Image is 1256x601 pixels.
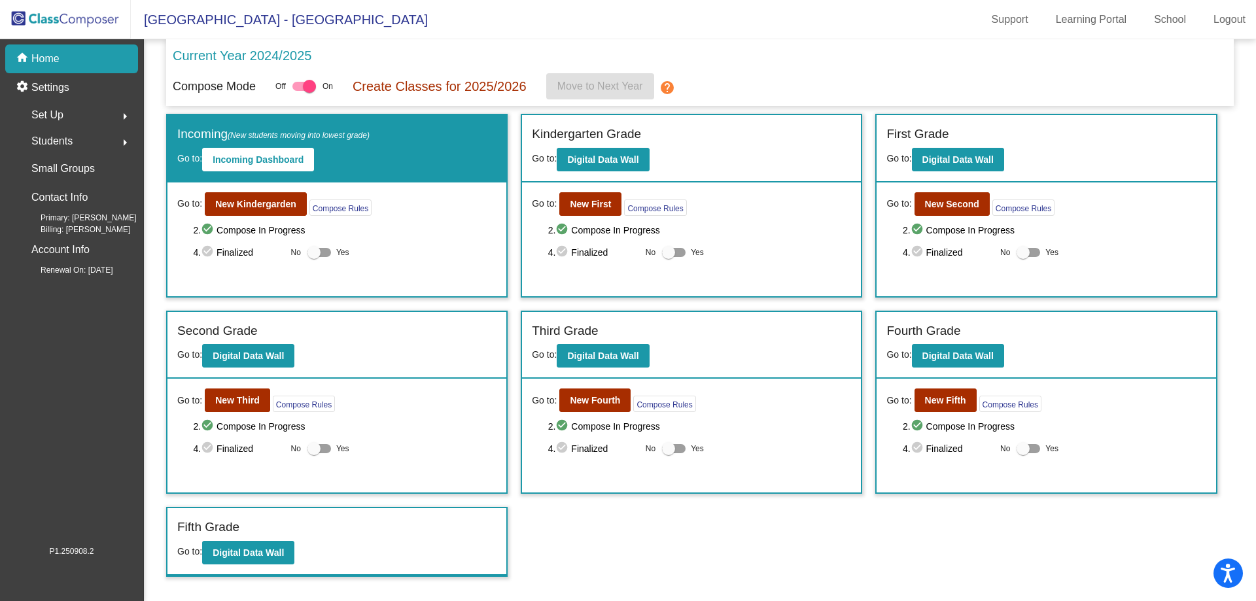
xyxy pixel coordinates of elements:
span: No [646,443,655,455]
b: New Fifth [925,395,966,405]
b: New Kindergarden [215,199,296,209]
button: New First [559,192,621,216]
mat-icon: arrow_right [117,135,133,150]
button: New Fourth [559,388,631,412]
button: Move to Next Year [546,73,654,99]
span: No [291,443,301,455]
span: Go to: [532,197,557,211]
span: Renewal On: [DATE] [20,264,113,276]
span: 4. Finalized [903,441,994,456]
button: Compose Rules [309,199,372,216]
button: New Fifth [915,388,977,412]
span: Billing: [PERSON_NAME] [20,224,130,235]
p: Contact Info [31,188,88,207]
b: Digital Data Wall [567,154,638,165]
mat-icon: home [16,51,31,67]
mat-icon: check_circle [555,222,571,238]
span: 4. Finalized [193,441,284,456]
span: On [323,80,333,92]
mat-icon: check_circle [201,419,217,434]
span: 2. Compose In Progress [903,222,1206,238]
span: (New students moving into lowest grade) [228,131,370,140]
label: Kindergarten Grade [532,125,641,144]
mat-icon: check_circle [555,245,571,260]
b: Digital Data Wall [922,154,994,165]
span: Yes [1045,245,1058,260]
b: New Fourth [570,395,620,405]
span: Go to: [886,394,911,407]
a: Logout [1203,9,1256,30]
mat-icon: check_circle [555,419,571,434]
span: Off [275,80,286,92]
span: Go to: [532,349,557,360]
b: Digital Data Wall [213,547,284,558]
span: Go to: [532,394,557,407]
label: Incoming [177,125,370,144]
button: New Second [915,192,990,216]
mat-icon: check_circle [555,441,571,456]
mat-icon: check_circle [201,245,217,260]
button: Digital Data Wall [557,344,649,368]
span: [GEOGRAPHIC_DATA] - [GEOGRAPHIC_DATA] [131,9,428,30]
span: No [1000,247,1010,258]
button: Digital Data Wall [557,148,649,171]
button: Digital Data Wall [912,148,1004,171]
span: Yes [336,441,349,456]
a: School [1143,9,1196,30]
b: New Third [215,395,260,405]
span: Set Up [31,106,63,124]
span: Go to: [532,153,557,163]
mat-icon: settings [16,80,31,95]
mat-icon: check_circle [201,222,217,238]
mat-icon: arrow_right [117,109,133,124]
p: Small Groups [31,160,95,178]
b: New Second [925,199,979,209]
b: New First [570,199,611,209]
p: Create Classes for 2025/2026 [353,77,527,96]
span: No [1000,443,1010,455]
mat-icon: check_circle [201,441,217,456]
span: No [646,247,655,258]
span: 2. Compose In Progress [548,222,852,238]
span: Move to Next Year [557,80,643,92]
span: Go to: [177,349,202,360]
label: Fifth Grade [177,518,239,537]
label: Fourth Grade [886,322,960,341]
a: Learning Portal [1045,9,1138,30]
span: No [291,247,301,258]
button: Digital Data Wall [912,344,1004,368]
button: Compose Rules [992,199,1055,216]
label: First Grade [886,125,949,144]
b: Incoming Dashboard [213,154,304,165]
span: Go to: [886,197,911,211]
span: 4. Finalized [548,245,639,260]
span: 2. Compose In Progress [903,419,1206,434]
p: Current Year 2024/2025 [173,46,311,65]
mat-icon: check_circle [911,419,926,434]
button: Incoming Dashboard [202,148,314,171]
span: 4. Finalized [903,245,994,260]
mat-icon: check_circle [911,222,926,238]
label: Second Grade [177,322,258,341]
mat-icon: help [659,80,675,95]
span: Primary: [PERSON_NAME] [20,212,137,224]
span: Yes [1045,441,1058,456]
span: Go to: [177,197,202,211]
button: Digital Data Wall [202,344,294,368]
button: Compose Rules [624,199,686,216]
label: Third Grade [532,322,598,341]
span: Go to: [886,153,911,163]
span: Go to: [886,349,911,360]
span: 2. Compose In Progress [193,222,497,238]
button: Digital Data Wall [202,541,294,564]
p: Compose Mode [173,78,256,95]
span: 2. Compose In Progress [548,419,852,434]
span: Go to: [177,394,202,407]
span: Students [31,132,73,150]
mat-icon: check_circle [911,441,926,456]
a: Support [981,9,1039,30]
mat-icon: check_circle [911,245,926,260]
span: Yes [336,245,349,260]
p: Settings [31,80,69,95]
span: Go to: [177,153,202,163]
